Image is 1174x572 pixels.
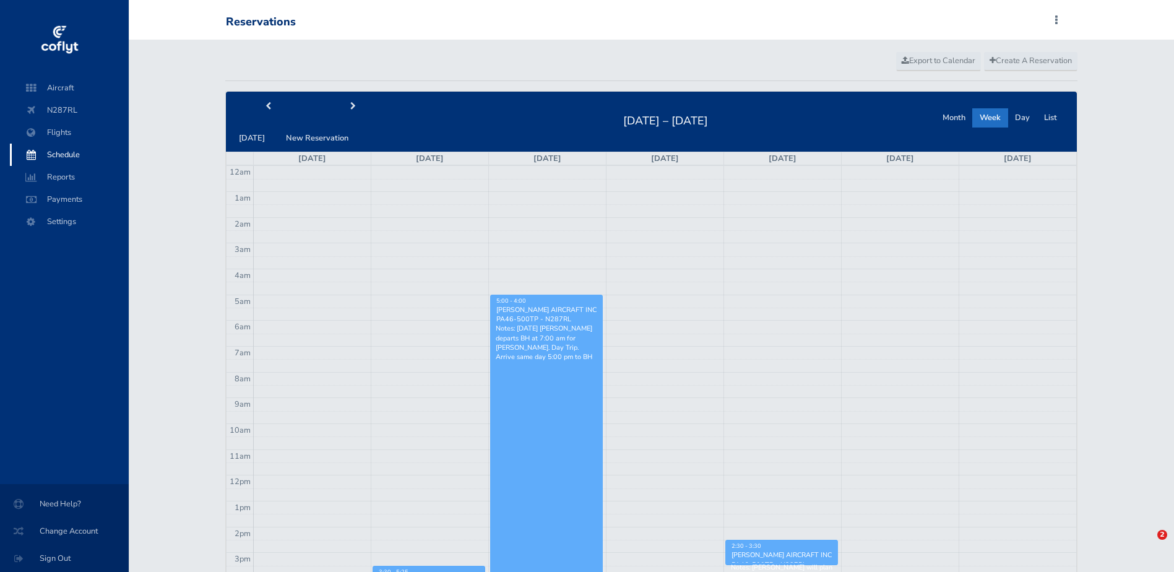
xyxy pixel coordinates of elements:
span: 3am [235,244,251,255]
a: [DATE] [533,153,561,164]
span: Aircraft [22,77,116,99]
span: 2 [1157,530,1167,540]
span: Payments [22,188,116,210]
span: Sign Out [15,547,114,570]
span: Need Help? [15,493,114,515]
span: 2pm [235,528,251,539]
span: 5:00 - 4:00 [496,297,526,305]
span: 10am [230,425,251,436]
span: 2:30 - 3:30 [732,542,761,550]
a: [DATE] [298,153,326,164]
p: Notes: [DATE] [PERSON_NAME] departs BH at 7:00 am for [PERSON_NAME]. Day Trip. Arrive same day 5:... [496,324,597,362]
img: coflyt logo [39,22,80,59]
span: 8am [235,373,251,384]
span: 1pm [235,502,251,513]
div: Reservations [226,15,296,29]
span: 12pm [230,476,251,487]
span: 2am [235,219,251,230]
iframe: Intercom live chat [1132,530,1162,560]
span: 3pm [235,553,251,565]
span: 6am [235,321,251,332]
a: Create A Reservation [984,52,1077,71]
a: [DATE] [416,153,444,164]
span: 1am [235,193,251,204]
button: next [311,97,396,116]
div: [PERSON_NAME] AIRCRAFT INC PA46-500TP - N287RL [731,550,832,569]
button: prev [226,97,311,116]
button: Month [935,108,973,128]
div: [PERSON_NAME] AIRCRAFT INC PA46-500TP - N287RL [496,305,597,324]
span: 4am [235,270,251,281]
span: 12am [230,167,251,178]
span: Flights [22,121,116,144]
span: 5am [235,296,251,307]
span: 9am [235,399,251,410]
span: 11am [230,451,251,462]
a: [DATE] [1004,153,1032,164]
a: [DATE] [886,153,914,164]
a: Export to Calendar [896,52,981,71]
button: Week [972,108,1008,128]
span: Settings [22,210,116,233]
span: Export to Calendar [902,55,975,66]
h2: [DATE] – [DATE] [616,111,715,128]
span: 7am [235,347,251,358]
a: [DATE] [651,153,679,164]
button: List [1037,108,1064,128]
button: New Reservation [278,129,356,148]
span: Change Account [15,520,114,542]
button: Day [1008,108,1037,128]
span: N287RL [22,99,116,121]
a: [DATE] [769,153,796,164]
button: [DATE] [231,129,272,148]
span: Create A Reservation [990,55,1072,66]
span: Schedule [22,144,116,166]
span: Reports [22,166,116,188]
